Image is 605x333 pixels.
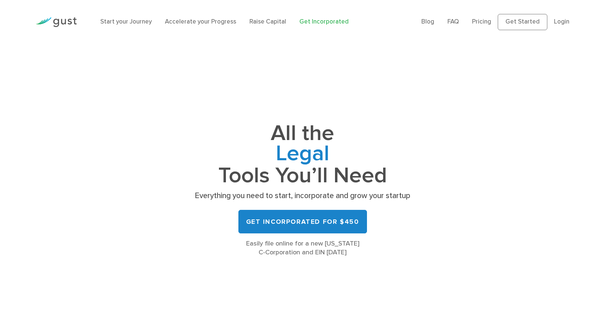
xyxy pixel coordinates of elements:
a: Accelerate your Progress [165,18,236,25]
a: Pricing [472,18,491,25]
a: Get Incorporated for $450 [238,210,367,233]
div: Easily file online for a new [US_STATE] C-Corporation and EIN [DATE] [192,239,413,257]
a: Start your Journey [100,18,152,25]
a: FAQ [447,18,459,25]
h1: All the Tools You’ll Need [192,123,413,186]
a: Login [554,18,569,25]
a: Get Started [498,14,547,30]
p: Everything you need to start, incorporate and grow your startup [192,191,413,201]
img: Gust Logo [36,17,77,27]
a: Blog [421,18,434,25]
a: Get Incorporated [299,18,349,25]
a: Raise Capital [249,18,286,25]
span: Legal [192,144,413,166]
